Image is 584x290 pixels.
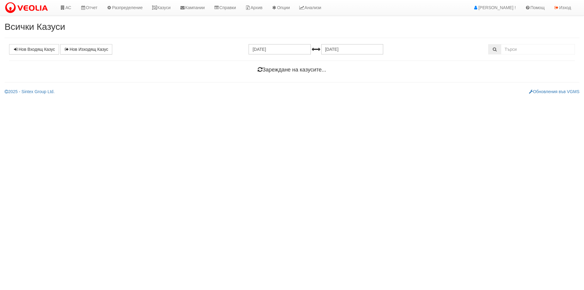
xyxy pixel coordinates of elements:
[5,2,51,14] img: VeoliaLogo.png
[60,44,112,54] a: Нов Изходящ Казус
[5,22,579,32] h2: Всички Казуси
[9,67,575,73] h4: Зареждане на казусите...
[9,44,59,54] a: Нов Входящ Казус
[5,89,55,94] a: 2025 - Sintex Group Ltd.
[501,44,575,54] input: Търсене по Идентификатор, Бл/Вх/Ап, Тип, Описание, Моб. Номер, Имейл, Файл, Коментар,
[529,89,579,94] a: Обновления във VGMS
